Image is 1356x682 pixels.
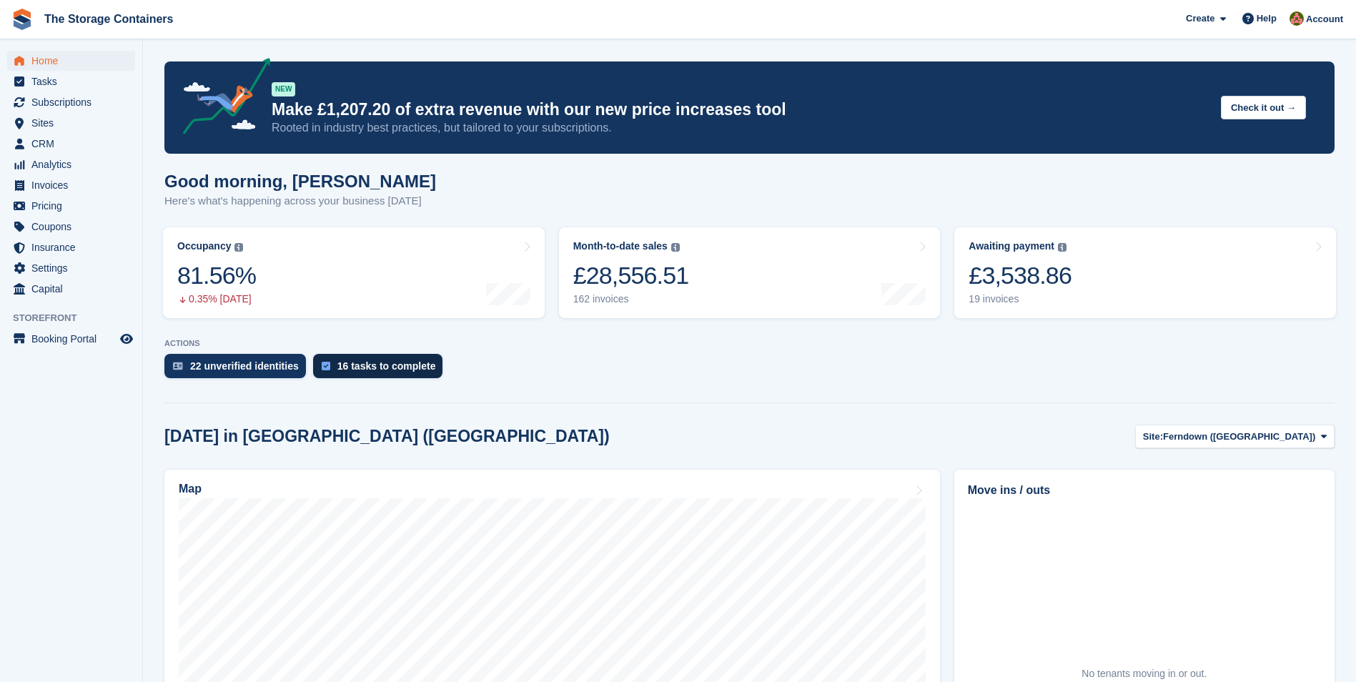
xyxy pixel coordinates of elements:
[954,227,1336,318] a: Awaiting payment £3,538.86 19 invoices
[1306,12,1343,26] span: Account
[164,172,436,191] h1: Good morning, [PERSON_NAME]
[31,258,117,278] span: Settings
[272,120,1209,136] p: Rooted in industry best practices, but tailored to your subscriptions.
[313,354,450,385] a: 16 tasks to complete
[179,483,202,495] h2: Map
[1290,11,1304,26] img: Kirsty Simpson
[969,261,1072,290] div: £3,538.86
[31,279,117,299] span: Capital
[7,196,135,216] a: menu
[1221,96,1306,119] button: Check it out →
[171,58,271,139] img: price-adjustments-announcement-icon-8257ccfd72463d97f412b2fc003d46551f7dbcb40ab6d574587a9cd5c0d94...
[13,311,142,325] span: Storefront
[7,134,135,154] a: menu
[337,360,436,372] div: 16 tasks to complete
[31,237,117,257] span: Insurance
[573,261,689,290] div: £28,556.51
[164,339,1335,348] p: ACTIONS
[559,227,941,318] a: Month-to-date sales £28,556.51 162 invoices
[234,243,243,252] img: icon-info-grey-7440780725fd019a000dd9b08b2336e03edf1995a4989e88bcd33f0948082b44.svg
[1058,243,1067,252] img: icon-info-grey-7440780725fd019a000dd9b08b2336e03edf1995a4989e88bcd33f0948082b44.svg
[573,293,689,305] div: 162 invoices
[671,243,680,252] img: icon-info-grey-7440780725fd019a000dd9b08b2336e03edf1995a4989e88bcd33f0948082b44.svg
[31,71,117,92] span: Tasks
[177,293,256,305] div: 0.35% [DATE]
[11,9,33,30] img: stora-icon-8386f47178a22dfd0bd8f6a31ec36ba5ce8667c1dd55bd0f319d3a0aa187defe.svg
[7,113,135,133] a: menu
[177,240,231,252] div: Occupancy
[31,113,117,133] span: Sites
[7,71,135,92] a: menu
[7,175,135,195] a: menu
[190,360,299,372] div: 22 unverified identities
[1143,430,1163,444] span: Site:
[31,329,117,349] span: Booking Portal
[31,154,117,174] span: Analytics
[31,217,117,237] span: Coupons
[7,217,135,237] a: menu
[322,362,330,370] img: task-75834270c22a3079a89374b754ae025e5fb1db73e45f91037f5363f120a921f8.svg
[7,237,135,257] a: menu
[272,99,1209,120] p: Make £1,207.20 of extra revenue with our new price increases tool
[7,258,135,278] a: menu
[163,227,545,318] a: Occupancy 81.56% 0.35% [DATE]
[31,196,117,216] span: Pricing
[1082,666,1207,681] div: No tenants moving in or out.
[968,482,1321,499] h2: Move ins / outs
[173,362,183,370] img: verify_identity-adf6edd0f0f0b5bbfe63781bf79b02c33cf7c696d77639b501bdc392416b5a36.svg
[39,7,179,31] a: The Storage Containers
[1163,430,1315,444] span: Ferndown ([GEOGRAPHIC_DATA])
[7,329,135,349] a: menu
[1186,11,1214,26] span: Create
[164,354,313,385] a: 22 unverified identities
[1135,425,1335,448] button: Site: Ferndown ([GEOGRAPHIC_DATA])
[1257,11,1277,26] span: Help
[164,427,610,446] h2: [DATE] in [GEOGRAPHIC_DATA] ([GEOGRAPHIC_DATA])
[7,154,135,174] a: menu
[969,293,1072,305] div: 19 invoices
[7,279,135,299] a: menu
[969,240,1054,252] div: Awaiting payment
[31,134,117,154] span: CRM
[164,193,436,209] p: Here's what's happening across your business [DATE]
[31,51,117,71] span: Home
[177,261,256,290] div: 81.56%
[7,51,135,71] a: menu
[31,92,117,112] span: Subscriptions
[31,175,117,195] span: Invoices
[272,82,295,97] div: NEW
[7,92,135,112] a: menu
[118,330,135,347] a: Preview store
[573,240,668,252] div: Month-to-date sales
